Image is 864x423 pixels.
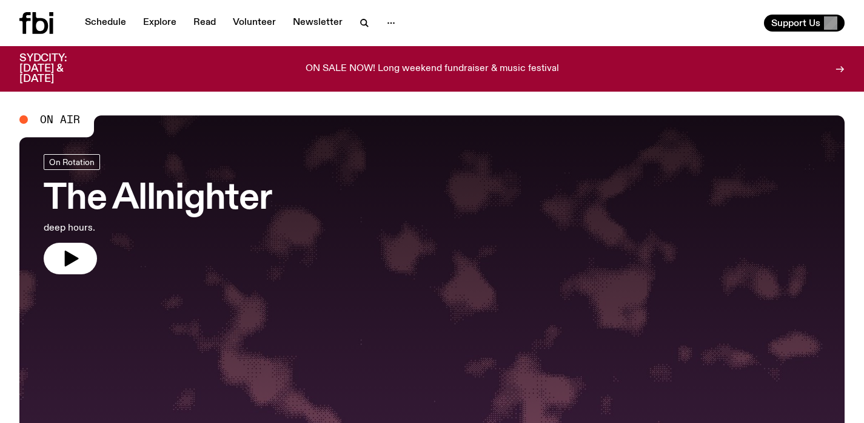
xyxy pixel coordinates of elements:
[44,154,100,170] a: On Rotation
[78,15,133,32] a: Schedule
[136,15,184,32] a: Explore
[286,15,350,32] a: Newsletter
[44,154,272,274] a: The Allnighterdeep hours.
[44,221,272,235] p: deep hours.
[306,64,559,75] p: ON SALE NOW! Long weekend fundraiser & music festival
[226,15,283,32] a: Volunteer
[49,157,95,166] span: On Rotation
[19,53,97,84] h3: SYDCITY: [DATE] & [DATE]
[764,15,845,32] button: Support Us
[44,182,272,216] h3: The Allnighter
[40,114,80,125] span: On Air
[771,18,820,29] span: Support Us
[186,15,223,32] a: Read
